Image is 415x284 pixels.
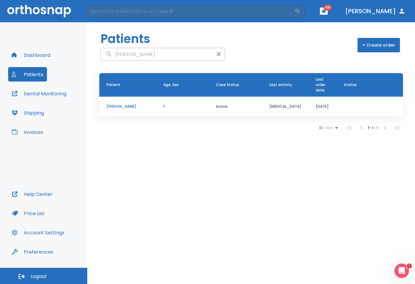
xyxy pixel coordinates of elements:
button: Dashboard [8,48,54,62]
span: Last activity [269,82,292,88]
button: Patients [8,67,47,82]
p: F [163,104,201,109]
td: Active [209,97,262,117]
button: Preferences [8,245,57,259]
span: Patient [107,82,120,88]
input: Search by Patient Name or Case # [86,5,295,17]
span: rows [323,126,333,130]
button: Invoices [8,125,47,139]
h1: Patients [101,30,150,48]
span: 1 [407,264,412,268]
td: [MEDICAL_DATA] [262,97,308,117]
button: Shipping [8,106,48,120]
button: Account Settings [8,225,68,240]
span: Case Status [216,82,239,88]
td: [DATE] [308,97,337,117]
span: Status [344,82,357,88]
input: search [101,48,213,60]
button: Price List [8,206,48,221]
span: Last order date [316,77,325,93]
span: of 1 [374,125,379,130]
iframe: Intercom live chat [395,264,409,278]
span: 1 - 1 [368,125,374,130]
button: + Create order [358,38,400,52]
p: [PERSON_NAME] [107,104,149,109]
span: Age, Sex [163,82,179,88]
span: Logout [31,273,47,280]
button: [PERSON_NAME] [343,6,408,17]
button: Dental Monitoring [8,86,70,101]
button: Help Center [8,187,56,201]
span: 10 [319,126,323,130]
img: Orthosnap [7,5,71,17]
span: 68 [324,5,332,11]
